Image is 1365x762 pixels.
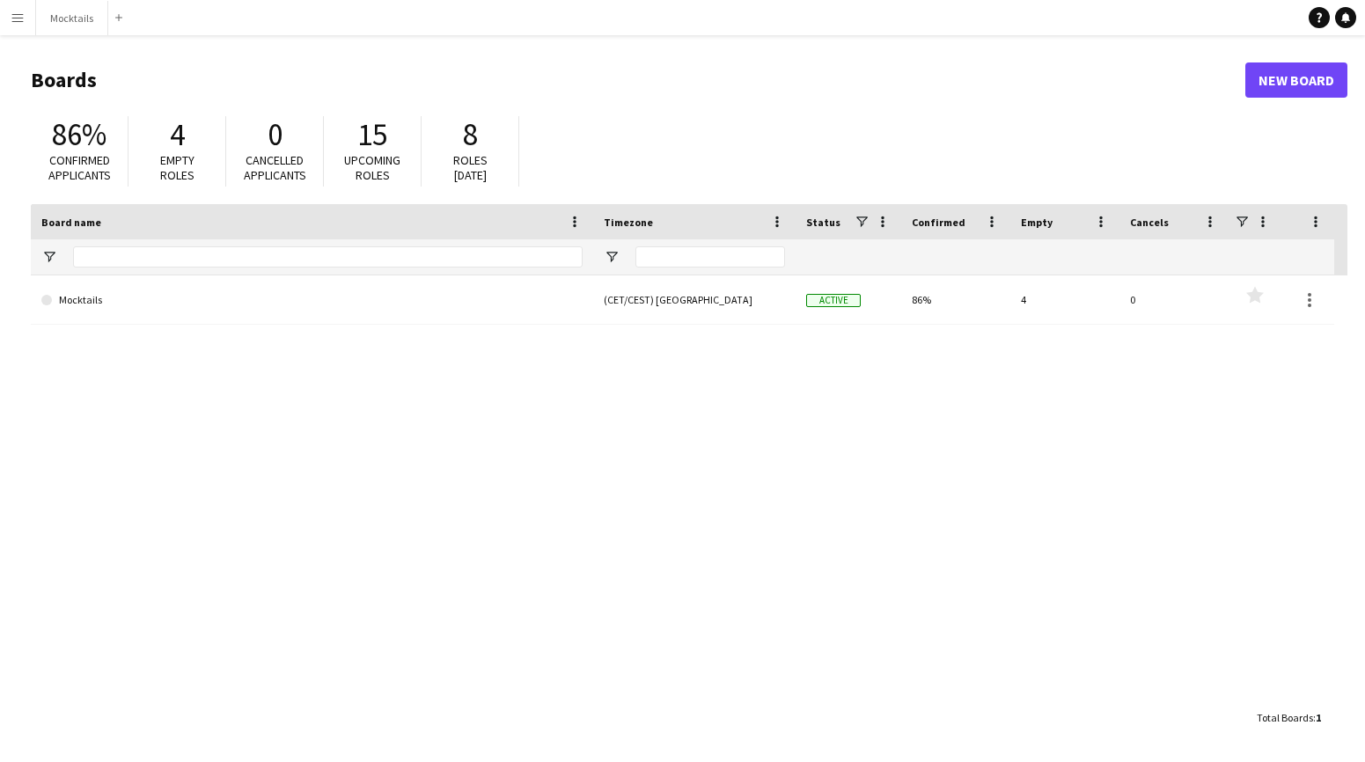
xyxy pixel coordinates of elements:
a: Mocktails [41,275,583,325]
input: Board name Filter Input [73,246,583,267]
button: Mocktails [36,1,108,35]
span: Timezone [604,216,653,229]
span: 86% [52,115,106,154]
span: 0 [268,115,283,154]
div: : [1257,700,1321,735]
a: New Board [1245,62,1347,98]
div: 4 [1010,275,1119,324]
h1: Boards [31,67,1245,93]
span: Cancelled applicants [244,152,306,183]
span: Empty roles [160,152,194,183]
span: 15 [357,115,387,154]
button: Open Filter Menu [604,249,620,265]
span: Upcoming roles [344,152,400,183]
span: Confirmed [912,216,965,229]
span: Status [806,216,840,229]
div: (CET/CEST) [GEOGRAPHIC_DATA] [593,275,796,324]
button: Open Filter Menu [41,249,57,265]
span: Total Boards [1257,711,1313,724]
span: 4 [170,115,185,154]
span: Cancels [1130,216,1169,229]
div: 86% [901,275,1010,324]
span: Active [806,294,861,307]
span: 1 [1316,711,1321,724]
span: Confirmed applicants [48,152,111,183]
span: Roles [DATE] [453,152,488,183]
input: Timezone Filter Input [635,246,785,267]
div: 0 [1119,275,1229,324]
span: Empty [1021,216,1053,229]
span: Board name [41,216,101,229]
span: 8 [463,115,478,154]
